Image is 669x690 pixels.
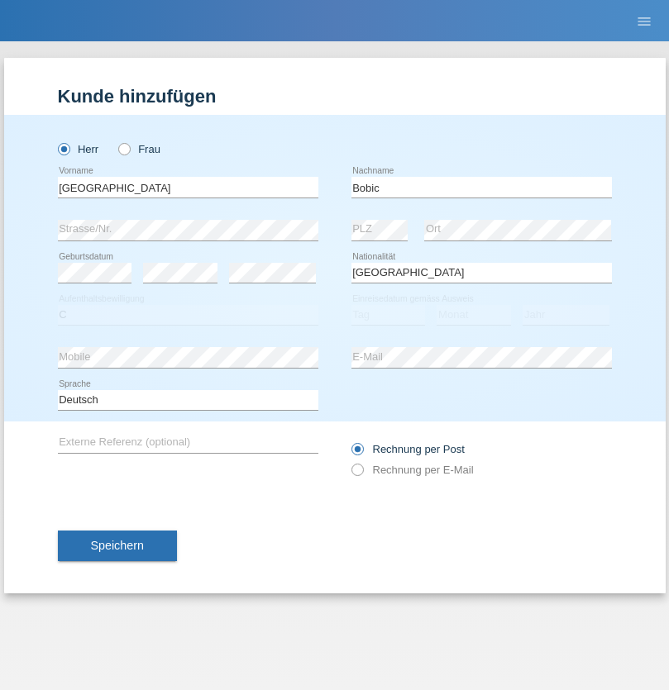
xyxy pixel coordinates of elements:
[351,464,474,476] label: Rechnung per E-Mail
[58,143,99,155] label: Herr
[351,443,465,455] label: Rechnung per Post
[118,143,129,154] input: Frau
[636,13,652,30] i: menu
[58,531,177,562] button: Speichern
[351,464,362,484] input: Rechnung per E-Mail
[351,443,362,464] input: Rechnung per Post
[58,143,69,154] input: Herr
[118,143,160,155] label: Frau
[91,539,144,552] span: Speichern
[58,86,612,107] h1: Kunde hinzufügen
[628,16,661,26] a: menu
